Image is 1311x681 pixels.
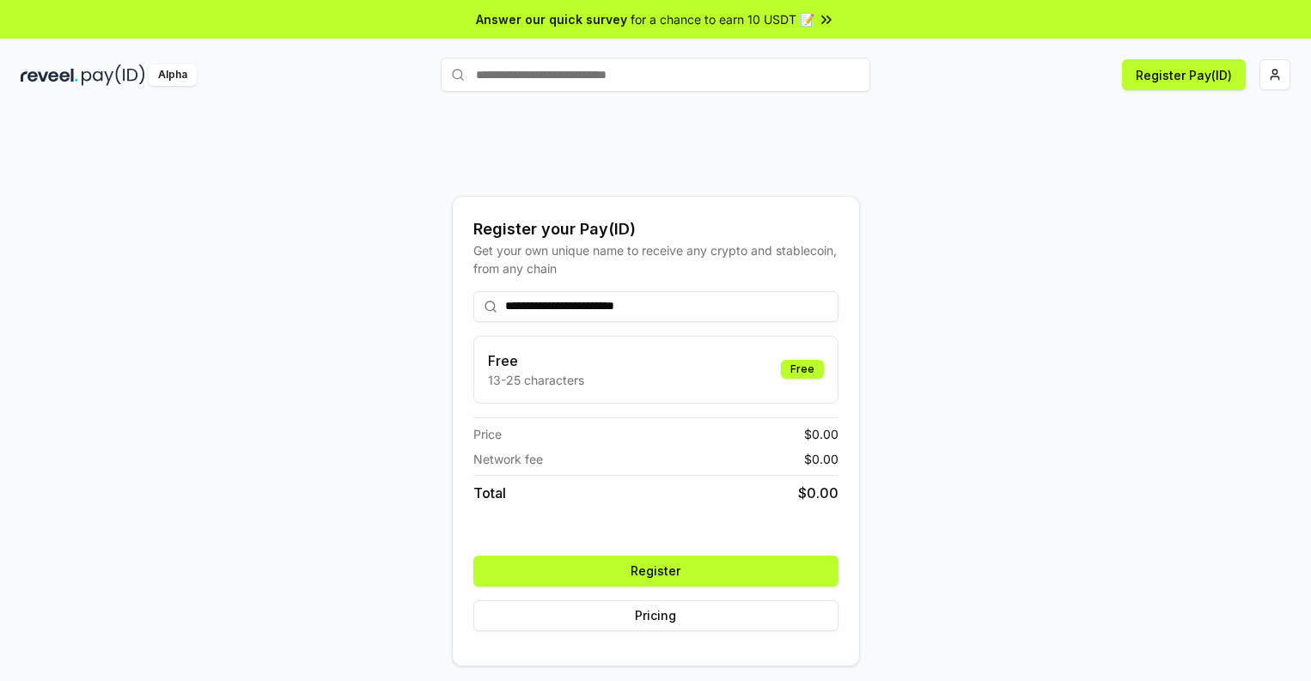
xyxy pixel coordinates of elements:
[473,483,506,503] span: Total
[473,450,543,468] span: Network fee
[488,371,584,389] p: 13-25 characters
[488,350,584,371] h3: Free
[631,10,814,28] span: for a chance to earn 10 USDT 📝
[473,600,838,631] button: Pricing
[21,64,78,86] img: reveel_dark
[781,360,824,379] div: Free
[82,64,145,86] img: pay_id
[473,556,838,587] button: Register
[473,217,838,241] div: Register your Pay(ID)
[473,425,502,443] span: Price
[804,425,838,443] span: $ 0.00
[149,64,197,86] div: Alpha
[473,241,838,277] div: Get your own unique name to receive any crypto and stablecoin, from any chain
[1122,59,1246,90] button: Register Pay(ID)
[798,483,838,503] span: $ 0.00
[476,10,627,28] span: Answer our quick survey
[804,450,838,468] span: $ 0.00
